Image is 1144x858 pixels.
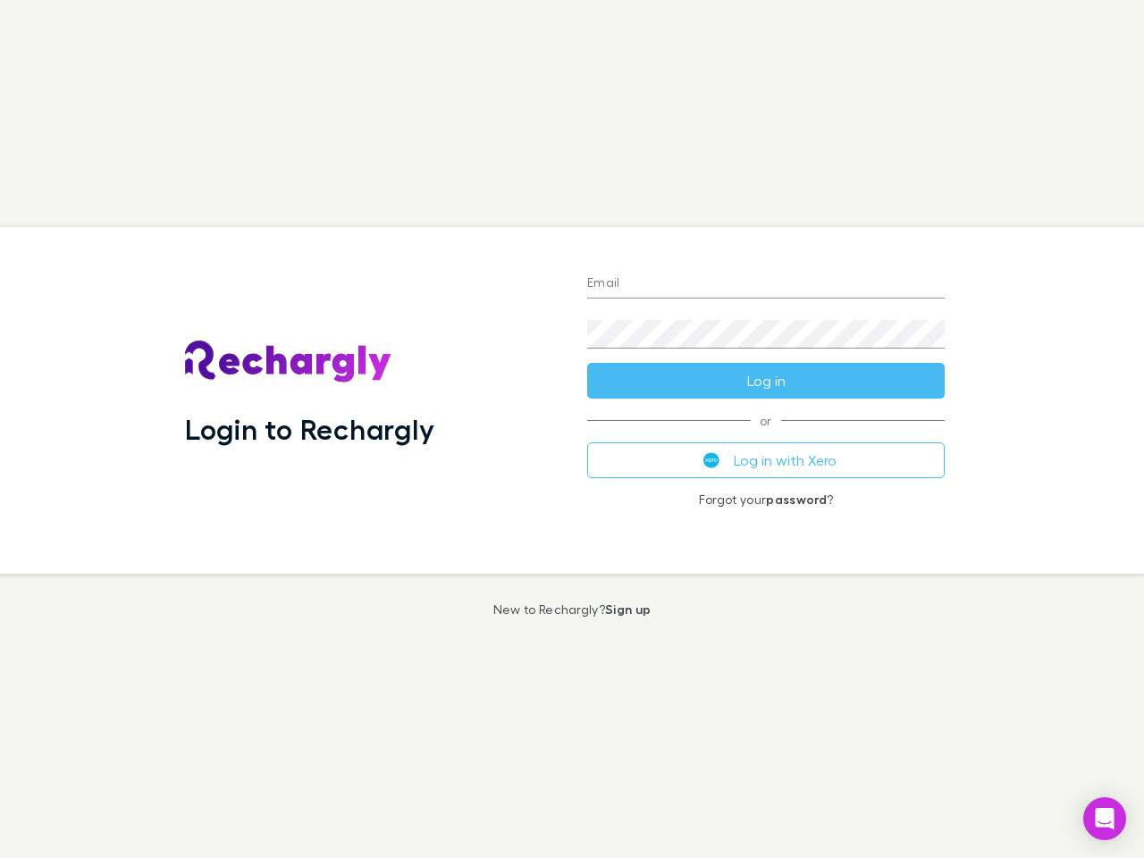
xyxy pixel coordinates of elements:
img: Xero's logo [703,452,719,468]
button: Log in [587,363,945,399]
h1: Login to Rechargly [185,412,434,446]
div: Open Intercom Messenger [1083,797,1126,840]
button: Log in with Xero [587,442,945,478]
span: or [587,420,945,421]
img: Rechargly's Logo [185,341,392,383]
a: Sign up [605,601,651,617]
a: password [766,492,827,507]
p: New to Rechargly? [493,602,652,617]
p: Forgot your ? [587,492,945,507]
